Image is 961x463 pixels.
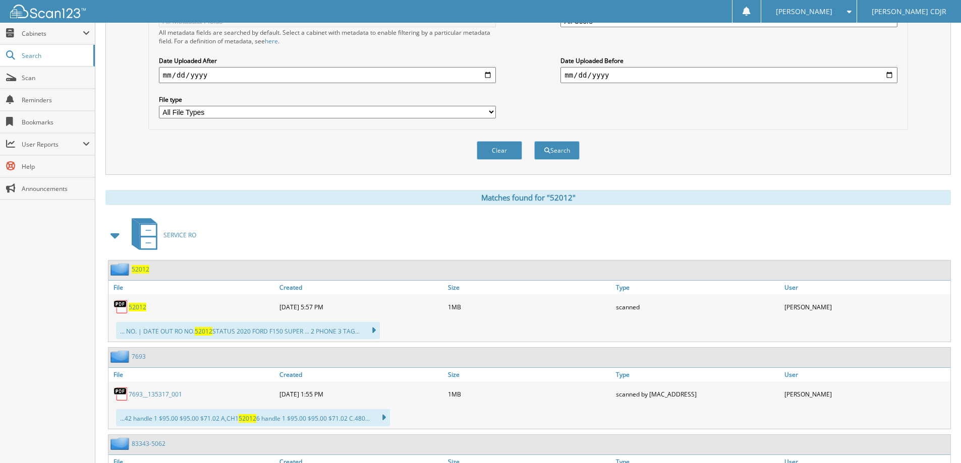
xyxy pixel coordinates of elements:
div: scanned [613,297,782,317]
a: User [782,281,950,294]
span: 52012 [239,414,256,423]
a: SERVICE RO [126,215,196,255]
a: Size [445,281,614,294]
a: File [108,281,277,294]
div: [PERSON_NAME] [782,297,950,317]
label: Date Uploaded After [159,56,496,65]
a: User [782,368,950,381]
span: Reminders [22,96,90,104]
div: [PERSON_NAME] [782,384,950,404]
a: Created [277,368,445,381]
span: Search [22,51,88,60]
img: PDF.png [114,299,129,314]
a: Size [445,368,614,381]
a: Type [613,281,782,294]
span: [PERSON_NAME] [776,9,832,15]
label: Date Uploaded Before [560,56,897,65]
div: 1MB [445,297,614,317]
img: folder2.png [110,437,132,450]
span: Bookmarks [22,118,90,126]
a: 7693 [132,352,146,361]
div: 1MB [445,384,614,404]
button: Clear [477,141,522,160]
div: Matches found for "52012" [105,190,951,205]
img: folder2.png [110,263,132,276]
div: [DATE] 1:55 PM [277,384,445,404]
iframe: Chat Widget [911,415,961,463]
span: [PERSON_NAME] CDJR [872,9,946,15]
input: end [560,67,897,83]
a: here [265,37,278,45]
span: 52012 [195,327,212,336]
div: ...42 handle 1 $95.00 $95.00 $71.02 A,CH1 6 handle 1 $95.00 $95.00 $71.02 C.480... [116,409,390,426]
span: Help [22,162,90,171]
a: File [108,368,277,381]
button: Search [534,141,580,160]
span: SERVICE RO [163,231,196,239]
a: 7693__135317_001 [129,390,182,399]
a: 83343-5062 [132,439,165,448]
img: scan123-logo-white.svg [10,5,86,18]
span: Scan [22,74,90,82]
div: scanned by [MAC_ADDRESS] [613,384,782,404]
span: Announcements [22,184,90,193]
div: ... NO. | DATE OUT RO NO. STATUS 2020 FORD F150 SUPER ... 2 PHONE 3 TAG... [116,322,380,339]
a: 52012 [132,265,149,274]
a: Created [277,281,445,294]
span: User Reports [22,140,83,149]
span: Cabinets [22,29,83,38]
a: Type [613,368,782,381]
a: 52012 [129,303,146,311]
label: File type [159,95,496,104]
img: folder2.png [110,350,132,363]
input: start [159,67,496,83]
div: All metadata fields are searched by default. Select a cabinet with metadata to enable filtering b... [159,28,496,45]
img: PDF.png [114,386,129,402]
div: [DATE] 5:57 PM [277,297,445,317]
